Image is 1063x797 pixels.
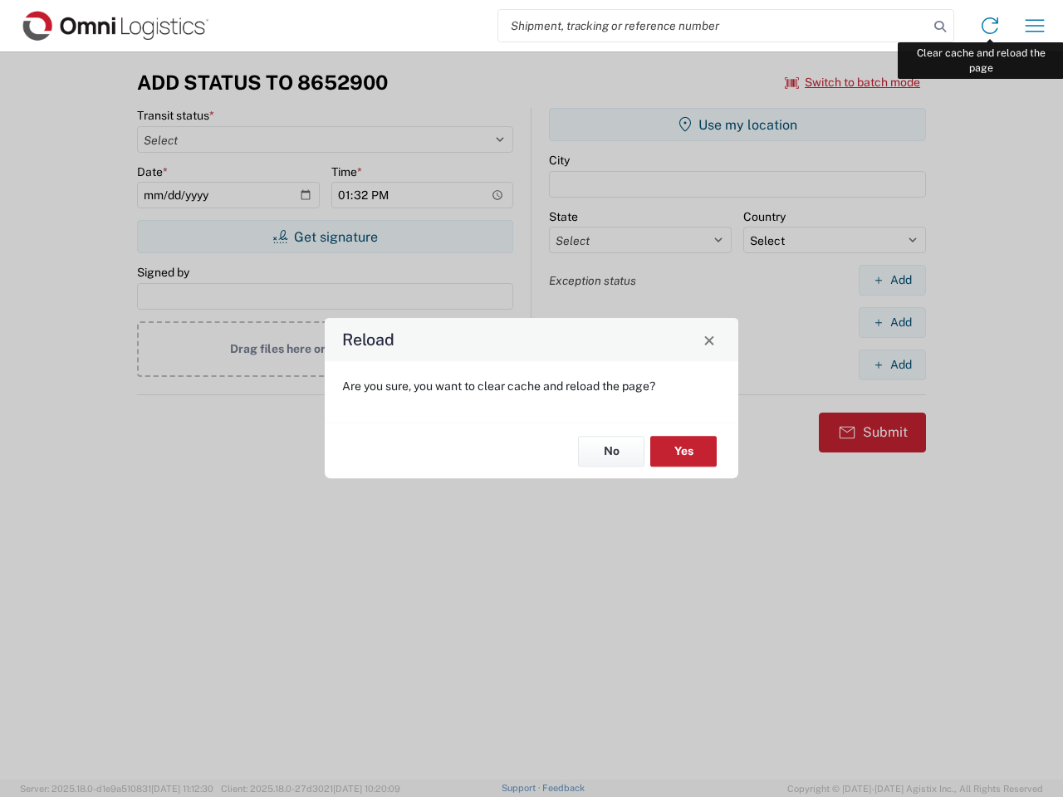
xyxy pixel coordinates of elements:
button: Yes [650,436,717,467]
p: Are you sure, you want to clear cache and reload the page? [342,379,721,394]
h4: Reload [342,328,394,352]
input: Shipment, tracking or reference number [498,10,928,42]
button: No [578,436,644,467]
button: Close [698,328,721,351]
